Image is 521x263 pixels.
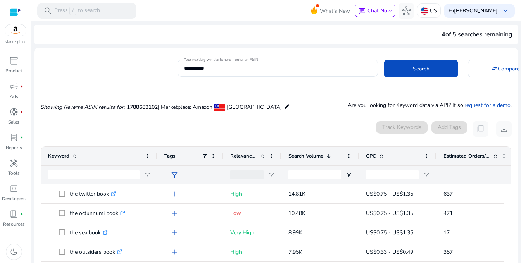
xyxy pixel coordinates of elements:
button: Open Filter Menu [346,172,352,178]
span: Estimated Orders/Month [443,153,490,160]
p: Tools [8,170,20,177]
p: Sales [8,119,19,125]
input: CPC Filter Input [366,170,419,179]
span: fiber_manual_record [20,136,23,139]
span: What's New [320,4,350,18]
div: of 5 searches remaining [442,30,512,39]
span: donut_small [9,107,19,117]
span: search [43,6,53,15]
span: hub [402,6,411,15]
p: the octunnumi book [70,205,125,221]
span: Search Volume [288,153,323,160]
span: add [170,228,179,237]
span: add [170,248,179,257]
span: 8.99K [288,229,302,236]
span: fiber_manual_record [20,213,23,216]
p: High [230,244,274,260]
span: handyman [9,158,19,168]
p: Resources [3,221,25,228]
span: add [170,189,179,199]
span: US$0.75 - US$1.35 [366,210,413,217]
span: campaign [9,82,19,91]
span: code_blocks [9,184,19,193]
span: Relevance Score [230,153,257,160]
button: Open Filter Menu [423,172,430,178]
span: fiber_manual_record [20,85,23,88]
p: the twitter book [70,186,116,202]
p: Press to search [54,7,100,15]
img: amazon.svg [5,24,26,36]
span: add [170,209,179,218]
button: chatChat Now [355,5,395,17]
p: the outsiders book [70,244,122,260]
p: Developers [2,195,26,202]
span: keyboard_arrow_down [501,6,510,15]
span: inventory_2 [9,56,19,65]
a: request for a demo [464,101,511,109]
p: Are you looking for Keyword data via API? If so, . [348,101,512,109]
mat-label: Your next big win starts here—enter an ASIN [184,57,258,62]
i: Showing Reverse ASIN results for: [40,103,125,111]
input: Keyword Filter Input [48,170,140,179]
p: Low [230,205,274,221]
span: 357 [443,248,453,256]
span: chat [358,7,366,15]
p: Reports [6,144,22,151]
span: book_4 [9,210,19,219]
button: download [496,121,512,137]
span: Compare [498,65,519,73]
span: 4 [442,30,445,39]
span: Tags [164,153,175,160]
span: | Marketplace: Amazon [158,103,212,111]
p: the sea book [70,225,108,241]
input: Search Volume Filter Input [288,170,341,179]
span: / [69,7,76,15]
span: 7.95K [288,248,302,256]
span: filter_alt [170,170,179,180]
span: fiber_manual_record [20,110,23,113]
img: us.svg [421,7,428,15]
span: Keyword [48,153,69,160]
span: 471 [443,210,453,217]
p: Product [5,67,22,74]
span: Chat Now [367,7,392,14]
span: [GEOGRAPHIC_DATA] [227,103,282,111]
span: lab_profile [9,133,19,142]
p: US [430,4,437,17]
button: Open Filter Menu [268,172,274,178]
mat-icon: swap_horiz [491,65,498,72]
p: Very High [230,225,274,241]
button: Search [384,60,458,77]
p: Hi [449,8,498,14]
p: Ads [10,93,18,100]
span: US$0.75 - US$1.35 [366,190,413,198]
b: [PERSON_NAME] [454,7,498,14]
span: Search [413,65,430,73]
p: Marketplace [5,39,26,45]
button: hub [399,3,414,19]
span: US$0.75 - US$1.35 [366,229,413,236]
span: 637 [443,190,453,198]
span: dark_mode [9,247,19,256]
span: US$0.33 - US$0.49 [366,248,413,256]
span: download [499,124,509,134]
mat-icon: edit [284,102,290,111]
span: 1788683102 [127,103,158,111]
p: High [230,186,274,202]
button: Open Filter Menu [144,172,150,178]
span: 10.48K [288,210,305,217]
span: 14.81K [288,190,305,198]
span: CPC [366,153,376,160]
span: 17 [443,229,450,236]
